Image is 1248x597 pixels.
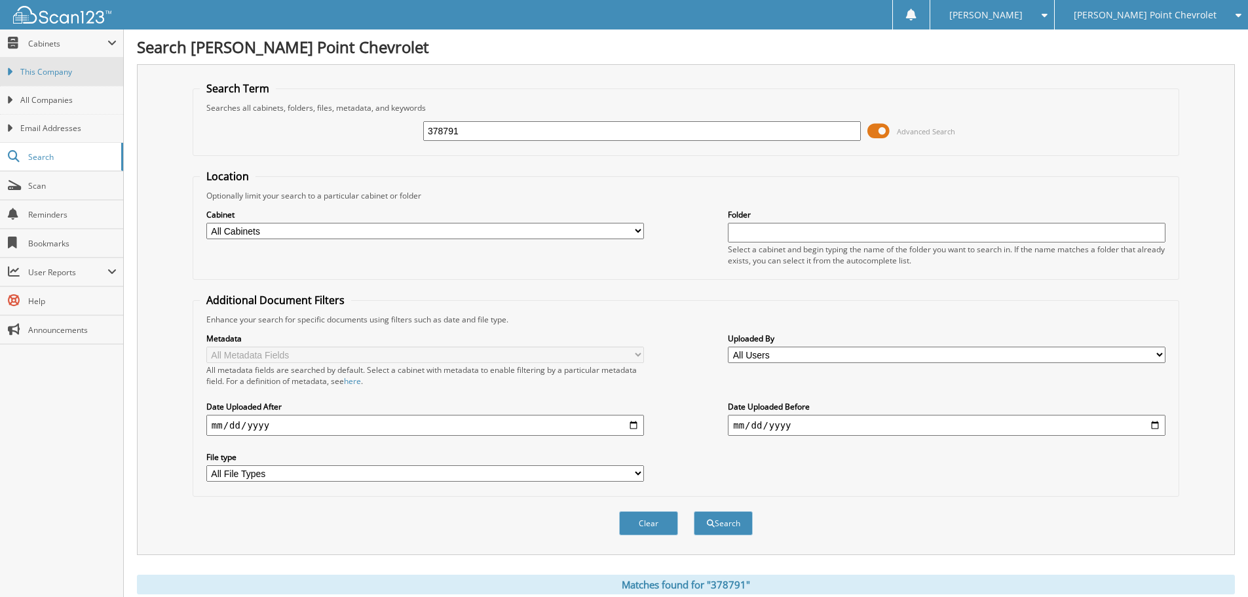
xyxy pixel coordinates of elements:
[206,209,644,220] label: Cabinet
[1074,11,1217,19] span: [PERSON_NAME] Point Chevrolet
[28,238,117,249] span: Bookmarks
[897,126,955,136] span: Advanced Search
[619,511,678,535] button: Clear
[200,81,276,96] legend: Search Term
[28,267,107,278] span: User Reports
[20,66,117,78] span: This Company
[200,293,351,307] legend: Additional Document Filters
[206,452,644,463] label: File type
[206,401,644,412] label: Date Uploaded After
[206,364,644,387] div: All metadata fields are searched by default. Select a cabinet with metadata to enable filtering b...
[200,190,1172,201] div: Optionally limit your search to a particular cabinet or folder
[13,6,111,24] img: scan123-logo-white.svg
[1182,534,1248,597] iframe: Chat Widget
[949,11,1023,19] span: [PERSON_NAME]
[20,94,117,106] span: All Companies
[200,102,1172,113] div: Searches all cabinets, folders, files, metadata, and keywords
[137,575,1235,594] div: Matches found for "378791"
[20,123,117,134] span: Email Addresses
[728,415,1165,436] input: end
[206,415,644,436] input: start
[728,209,1165,220] label: Folder
[28,180,117,191] span: Scan
[344,376,361,387] a: here
[728,333,1165,344] label: Uploaded By
[28,38,107,49] span: Cabinets
[28,296,117,307] span: Help
[200,169,255,183] legend: Location
[137,36,1235,58] h1: Search [PERSON_NAME] Point Chevrolet
[728,401,1165,412] label: Date Uploaded Before
[28,209,117,220] span: Reminders
[28,324,117,336] span: Announcements
[28,151,115,163] span: Search
[728,244,1165,266] div: Select a cabinet and begin typing the name of the folder you want to search in. If the name match...
[200,314,1172,325] div: Enhance your search for specific documents using filters such as date and file type.
[206,333,644,344] label: Metadata
[694,511,753,535] button: Search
